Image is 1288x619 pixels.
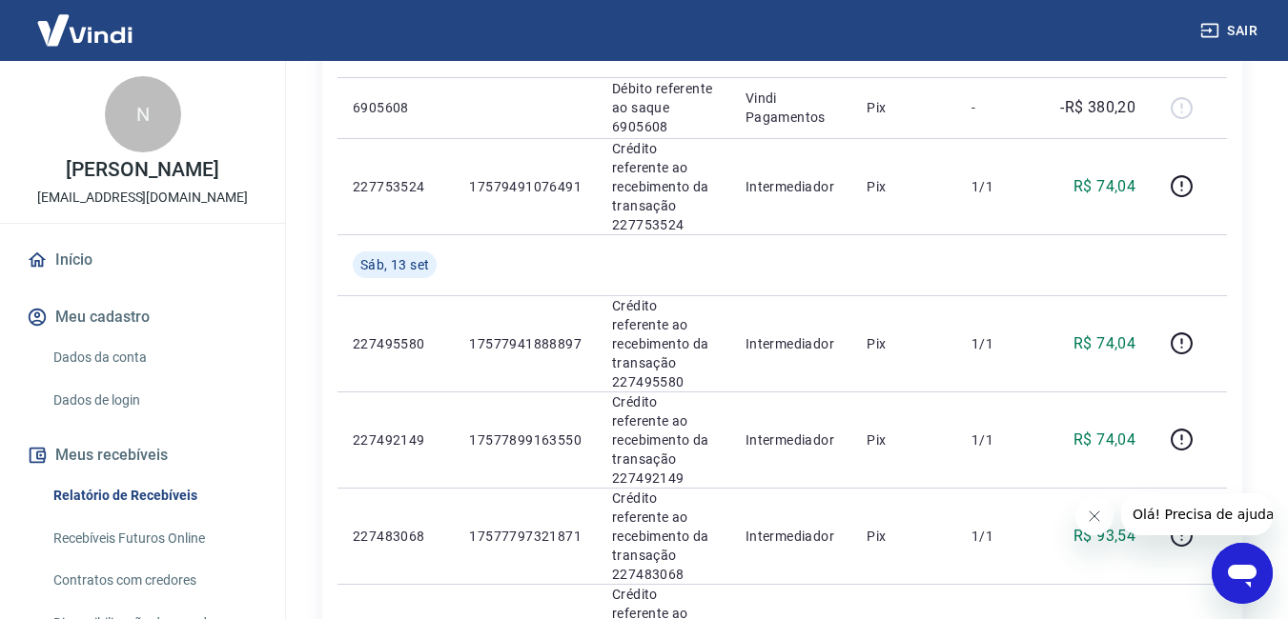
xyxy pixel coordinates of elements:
[612,489,715,584] p: Crédito referente ao recebimento da transação 227483068
[867,527,941,546] p: Pix
[971,177,1028,196] p: 1/1
[612,139,715,234] p: Crédito referente ao recebimento da transação 227753524
[746,527,837,546] p: Intermediador
[46,476,262,515] a: Relatório de Recebíveis
[612,296,715,391] p: Crédito referente ao recebimento da transação 227495580
[1121,493,1273,535] iframe: Mensagem da empresa
[1196,13,1265,49] button: Sair
[353,98,439,117] p: 6905608
[23,434,262,476] button: Meus recebíveis
[46,338,262,377] a: Dados da conta
[746,177,837,196] p: Intermediador
[23,296,262,338] button: Meu cadastro
[353,430,439,449] p: 227492149
[971,98,1028,117] p: -
[23,1,147,59] img: Vindi
[46,381,262,420] a: Dados de login
[746,89,837,127] p: Vindi Pagamentos
[66,160,218,180] p: [PERSON_NAME]
[1212,543,1273,604] iframe: Botão para abrir a janela de mensagens
[360,255,429,274] span: Sáb, 13 set
[1073,175,1135,198] p: R$ 74,04
[37,188,248,208] p: [EMAIL_ADDRESS][DOMAIN_NAME]
[612,392,715,488] p: Crédito referente ao recebimento da transação 227492149
[971,334,1028,353] p: 1/1
[46,561,262,600] a: Contratos com credores
[746,430,837,449] p: Intermediador
[46,519,262,558] a: Recebíveis Futuros Online
[867,430,941,449] p: Pix
[469,527,582,546] p: 17577797321871
[469,334,582,353] p: 17577941888897
[612,79,715,136] p: Débito referente ao saque 6905608
[867,334,941,353] p: Pix
[105,76,181,152] div: N
[1060,96,1135,119] p: -R$ 380,20
[353,177,439,196] p: 227753524
[867,98,941,117] p: Pix
[353,527,439,546] p: 227483068
[11,13,160,29] span: Olá! Precisa de ajuda?
[971,430,1028,449] p: 1/1
[1073,429,1135,451] p: R$ 74,04
[469,177,582,196] p: 17579491076491
[1073,332,1135,355] p: R$ 74,04
[1075,497,1114,535] iframe: Fechar mensagem
[469,430,582,449] p: 17577899163550
[23,239,262,281] a: Início
[353,334,439,353] p: 227495580
[971,527,1028,546] p: 1/1
[746,334,837,353] p: Intermediador
[867,177,941,196] p: Pix
[1073,525,1135,548] p: R$ 93,54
